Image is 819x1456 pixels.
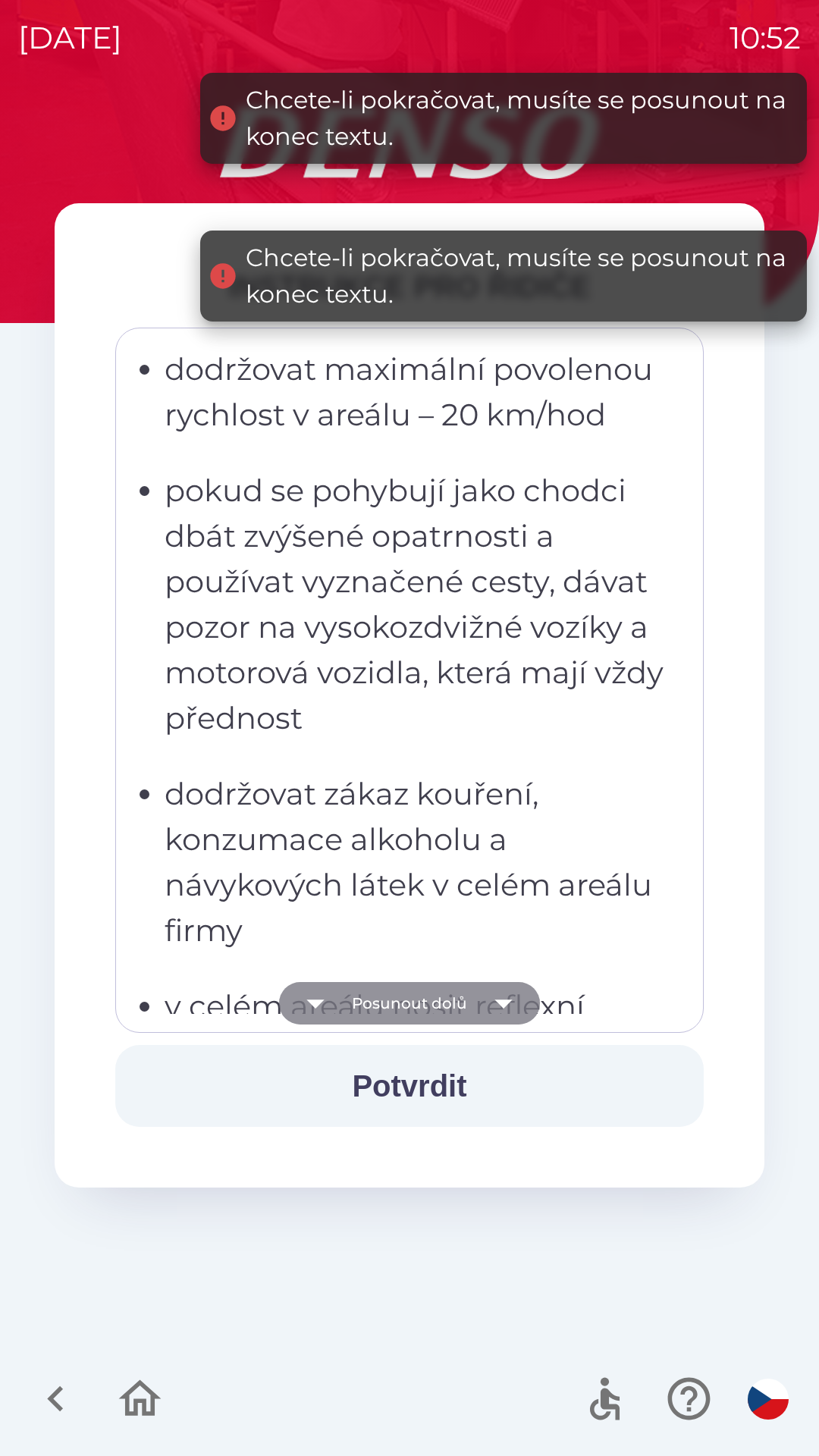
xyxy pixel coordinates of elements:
[18,15,122,61] p: [DATE]
[165,468,664,741] p: pokud se pohybují jako chodci dbát zvýšené opatrnosti a používat vyznačené cesty, dávat pozor na ...
[730,15,801,61] p: 10:52
[115,264,704,309] div: INSTRUKCE PRO ŘIDIČE
[246,82,792,155] div: Chcete-li pokračovat, musíte se posunout na konec textu.
[279,982,540,1025] button: Posunout dolů
[165,771,664,953] p: dodržovat zákaz kouření, konzumace alkoholu a návykových látek v celém areálu firmy
[55,106,764,179] img: Logo
[748,1379,789,1420] img: cs flag
[165,347,664,438] p: dodržovat maximální povolenou rychlost v areálu – 20 km/hod
[115,1045,704,1127] button: Potvrdit
[246,240,792,312] div: Chcete-li pokračovat, musíte se posunout na konec textu.
[165,984,664,1120] p: v celém areálu nosit reflexní vestu, pevnou obuv a dlouhé kalhoty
